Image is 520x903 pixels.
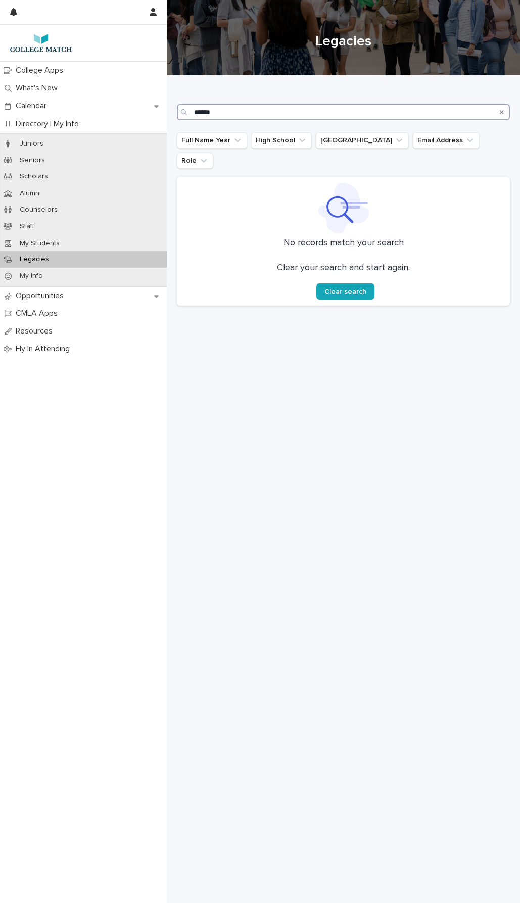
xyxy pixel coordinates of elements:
[177,132,247,149] button: Full Name Year
[324,288,366,295] span: Clear search
[12,344,78,354] p: Fly In Attending
[251,132,312,149] button: High School
[12,222,42,231] p: Staff
[12,326,61,336] p: Resources
[177,153,213,169] button: Role
[12,119,87,129] p: Directory | My Info
[12,156,53,165] p: Seniors
[12,101,55,111] p: Calendar
[12,206,66,214] p: Counselors
[177,33,510,51] h1: Legacies
[277,263,410,274] p: Clear your search and start again.
[12,139,52,148] p: Juniors
[12,66,71,75] p: College Apps
[12,239,68,248] p: My Students
[12,255,57,264] p: Legacies
[183,237,504,249] p: No records match your search
[12,172,56,181] p: Scholars
[12,83,66,93] p: What's New
[316,132,409,149] button: Undergrad College
[12,189,49,198] p: Alumni
[316,283,374,300] button: Clear search
[12,291,72,301] p: Opportunities
[12,272,51,280] p: My Info
[177,104,510,120] input: Search
[413,132,480,149] button: Email Address
[8,33,74,53] img: 7lzNxMuQ9KqU1pwTAr0j
[12,309,66,318] p: CMLA Apps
